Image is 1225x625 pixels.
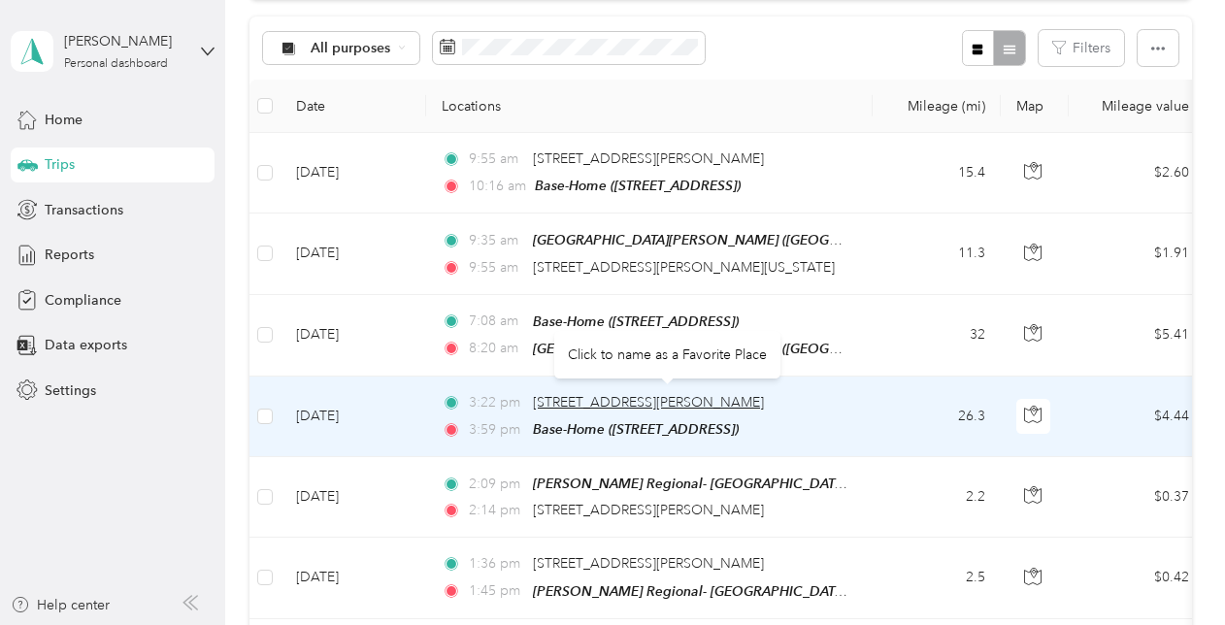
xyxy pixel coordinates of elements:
[533,150,764,167] span: [STREET_ADDRESS][PERSON_NAME]
[45,200,123,220] span: Transactions
[873,214,1001,294] td: 11.3
[281,457,426,538] td: [DATE]
[45,290,121,311] span: Compliance
[469,311,524,332] span: 7:08 am
[1069,214,1205,294] td: $1.91
[469,176,526,197] span: 10:16 am
[281,538,426,618] td: [DATE]
[533,502,764,518] span: [STREET_ADDRESS][PERSON_NAME]
[533,341,1002,357] span: [GEOGRAPHIC_DATA][PERSON_NAME] ([GEOGRAPHIC_DATA], [US_STATE])
[1069,538,1205,618] td: $0.42
[45,335,127,355] span: Data exports
[535,178,741,193] span: Base-Home ([STREET_ADDRESS])
[64,31,185,51] div: [PERSON_NAME]
[469,148,524,170] span: 9:55 am
[533,394,764,411] span: [STREET_ADDRESS][PERSON_NAME]
[1069,80,1205,133] th: Mileage value
[469,338,524,359] span: 8:20 am
[469,474,524,495] span: 2:09 pm
[311,42,391,55] span: All purposes
[1116,516,1225,625] iframe: Everlance-gr Chat Button Frame
[533,555,764,572] span: [STREET_ADDRESS][PERSON_NAME]
[281,80,426,133] th: Date
[554,331,780,378] div: Click to name as a Favorite Place
[11,595,110,615] button: Help center
[469,500,524,521] span: 2:14 pm
[873,377,1001,457] td: 26.3
[281,133,426,214] td: [DATE]
[533,421,739,437] span: Base-Home ([STREET_ADDRESS])
[873,295,1001,377] td: 32
[45,245,94,265] span: Reports
[873,538,1001,618] td: 2.5
[45,110,83,130] span: Home
[469,230,524,251] span: 9:35 am
[281,377,426,457] td: [DATE]
[1069,377,1205,457] td: $4.44
[469,553,524,575] span: 1:36 pm
[1039,30,1124,66] button: Filters
[426,80,873,133] th: Locations
[469,257,524,279] span: 9:55 am
[533,476,980,492] span: [PERSON_NAME] Regional- [GEOGRAPHIC_DATA] ([STREET_ADDRESS])
[1069,133,1205,214] td: $2.60
[873,133,1001,214] td: 15.4
[533,232,1002,248] span: [GEOGRAPHIC_DATA][PERSON_NAME] ([GEOGRAPHIC_DATA], [US_STATE])
[281,214,426,294] td: [DATE]
[533,583,980,600] span: [PERSON_NAME] Regional- [GEOGRAPHIC_DATA] ([STREET_ADDRESS])
[45,154,75,175] span: Trips
[469,392,524,413] span: 3:22 pm
[469,580,524,602] span: 1:45 pm
[873,457,1001,538] td: 2.2
[873,80,1001,133] th: Mileage (mi)
[64,58,168,70] div: Personal dashboard
[469,419,524,441] span: 3:59 pm
[281,295,426,377] td: [DATE]
[533,259,835,276] span: [STREET_ADDRESS][PERSON_NAME][US_STATE]
[1069,295,1205,377] td: $5.41
[533,313,739,329] span: Base-Home ([STREET_ADDRESS])
[1001,80,1069,133] th: Map
[1069,457,1205,538] td: $0.37
[45,380,96,401] span: Settings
